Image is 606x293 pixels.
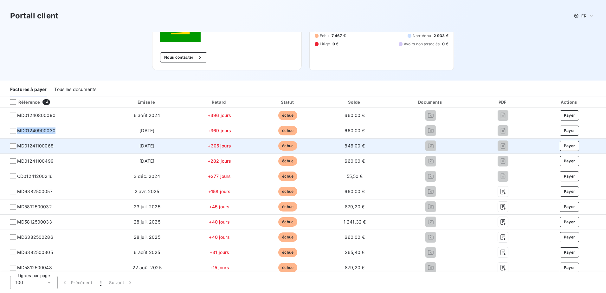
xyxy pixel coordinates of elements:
button: Payer [560,202,579,212]
span: 14 [42,99,50,105]
button: Payer [560,247,579,257]
span: échue [278,217,297,227]
span: Litige [320,41,330,47]
span: échue [278,141,297,151]
span: 28 juil. 2025 [134,219,160,225]
span: 22 août 2025 [132,265,162,270]
span: échue [278,156,297,166]
span: MD6382500286 [17,234,53,240]
button: Payer [560,263,579,273]
span: +282 jours [208,158,231,164]
button: Payer [560,217,579,227]
span: MD6382500057 [17,188,53,195]
div: Factures à payer [10,83,47,96]
span: échue [278,232,297,242]
span: +277 jours [208,173,231,179]
span: Non-échu [413,33,431,39]
span: échue [278,202,297,212]
span: 660,00 € [345,128,364,133]
span: +15 jours [210,265,229,270]
span: 0 € [332,41,338,47]
div: Statut [255,99,320,105]
div: Solde [323,99,386,105]
span: 100 [16,279,23,286]
span: 6 août 2024 [134,113,160,118]
span: 0 € [442,41,448,47]
div: Actions [534,99,605,105]
span: MD5812500032 [17,204,52,210]
span: +40 jours [209,219,229,225]
span: échue [278,187,297,196]
span: MD01240800090 [17,112,55,119]
span: MD5812500033 [17,219,52,225]
span: 1 241,32 € [344,219,366,225]
span: 660,00 € [345,158,364,164]
span: FR [581,13,586,18]
span: 660,00 € [345,234,364,240]
span: MD6382500305 [17,249,53,256]
span: échue [278,126,297,135]
span: +40 jours [209,234,229,240]
span: MD01240900030 [17,127,55,134]
button: Payer [560,232,579,242]
div: Émise le [111,99,184,105]
span: échue [278,248,297,257]
span: +158 jours [208,189,231,194]
span: 265,40 € [345,250,364,255]
span: 660,00 € [345,113,364,118]
span: MD01241100499 [17,158,54,164]
span: échue [278,111,297,120]
span: 3 déc. 2024 [134,173,160,179]
span: 55,50 € [347,173,363,179]
span: [DATE] [139,158,154,164]
span: MD01241100068 [17,143,54,149]
button: Nous contacter [160,52,207,62]
button: Payer [560,171,579,181]
div: PDF [475,99,532,105]
div: Documents [389,99,472,105]
span: CD01241200216 [17,173,53,179]
span: [DATE] [139,128,154,133]
span: 846,00 € [345,143,364,148]
span: 6 août 2025 [134,250,160,255]
span: +305 jours [208,143,231,148]
button: 1 [96,276,105,289]
div: Référence [5,99,40,105]
span: 1 [100,279,101,286]
span: 879,20 € [345,265,364,270]
span: 879,20 € [345,204,364,209]
span: 2 avr. 2025 [135,189,159,194]
span: Avoirs non associés [404,41,440,47]
div: Retard [186,99,253,105]
span: 660,00 € [345,189,364,194]
button: Payer [560,156,579,166]
div: Tous les documents [54,83,96,96]
span: échue [278,172,297,181]
span: [DATE] [139,143,154,148]
span: échue [278,263,297,272]
span: 7 467 € [332,33,346,39]
button: Suivant [105,276,137,289]
span: 28 juil. 2025 [134,234,160,240]
h3: Portail client [10,10,58,22]
button: Payer [560,186,579,197]
button: Précédent [58,276,96,289]
span: +369 jours [208,128,231,133]
span: +396 jours [208,113,231,118]
span: 23 juil. 2025 [134,204,160,209]
button: Payer [560,141,579,151]
span: +31 jours [210,250,229,255]
span: Échu [320,33,329,39]
span: MD5812500048 [17,264,52,271]
button: Payer [560,126,579,136]
span: +45 jours [209,204,229,209]
span: 2 933 € [434,33,448,39]
button: Payer [560,110,579,120]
